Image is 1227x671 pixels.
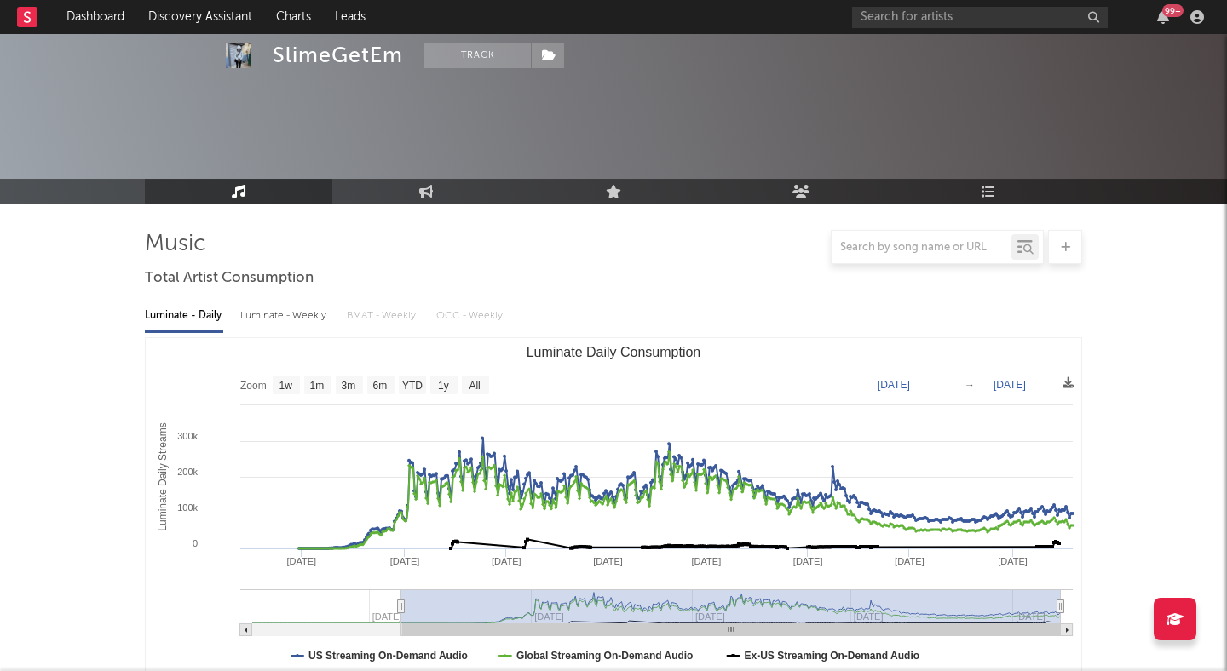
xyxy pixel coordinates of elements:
[286,556,316,566] text: [DATE]
[279,380,293,392] text: 1w
[438,380,449,392] text: 1y
[342,380,356,392] text: 3m
[373,380,388,392] text: 6m
[273,43,403,68] div: SlimeGetEm
[878,379,910,391] text: [DATE]
[177,431,198,441] text: 300k
[692,556,722,566] text: [DATE]
[240,301,330,330] div: Luminate - Weekly
[424,43,531,68] button: Track
[469,380,480,392] text: All
[193,538,198,548] text: 0
[1157,10,1169,24] button: 99+
[177,502,198,513] text: 100k
[998,556,1028,566] text: [DATE]
[240,380,267,392] text: Zoom
[145,301,223,330] div: Luminate - Daily
[965,379,975,391] text: →
[390,556,420,566] text: [DATE]
[745,650,920,662] text: Ex-US Streaming On-Demand Audio
[832,241,1011,255] input: Search by song name or URL
[793,556,823,566] text: [DATE]
[492,556,521,566] text: [DATE]
[895,556,925,566] text: [DATE]
[308,650,468,662] text: US Streaming On-Demand Audio
[310,380,325,392] text: 1m
[402,380,423,392] text: YTD
[177,467,198,477] text: 200k
[145,268,314,289] span: Total Artist Consumption
[852,7,1108,28] input: Search for artists
[516,650,694,662] text: Global Streaming On-Demand Audio
[527,345,701,359] text: Luminate Daily Consumption
[994,379,1026,391] text: [DATE]
[593,556,623,566] text: [DATE]
[157,422,169,530] text: Luminate Daily Streams
[1162,4,1184,17] div: 99 +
